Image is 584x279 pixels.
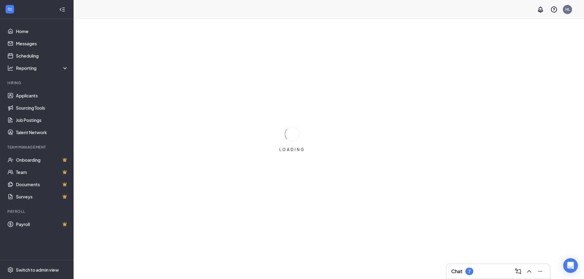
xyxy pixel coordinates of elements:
[16,190,68,203] a: SurveysCrown
[535,266,545,276] button: Minimize
[16,89,68,102] a: Applicants
[16,126,68,138] a: Talent Network
[550,6,558,13] svg: QuestionInfo
[7,80,67,85] div: Hiring
[536,268,544,275] svg: Minimize
[7,6,13,12] svg: WorkstreamLogo
[16,37,68,50] a: Messages
[451,268,462,275] h3: Chat
[7,209,67,214] div: Payroll
[563,258,578,273] div: Open Intercom Messenger
[16,267,59,273] div: Switch to admin view
[525,268,533,275] svg: ChevronUp
[565,7,570,12] div: HL
[468,269,471,274] div: 7
[7,65,13,71] svg: Analysis
[513,266,523,276] button: ComposeMessage
[7,267,13,273] svg: Settings
[277,147,307,152] div: LOADING
[16,114,68,126] a: Job Postings
[524,266,534,276] button: ChevronUp
[16,178,68,190] a: DocumentsCrown
[59,6,65,13] svg: Collapse
[16,25,68,37] a: Home
[16,102,68,114] a: Sourcing Tools
[514,268,522,275] svg: ComposeMessage
[16,50,68,62] a: Scheduling
[537,6,544,13] svg: Notifications
[16,166,68,178] a: TeamCrown
[16,65,69,71] div: Reporting
[16,218,68,230] a: PayrollCrown
[7,145,67,150] div: Team Management
[16,154,68,166] a: OnboardingCrown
